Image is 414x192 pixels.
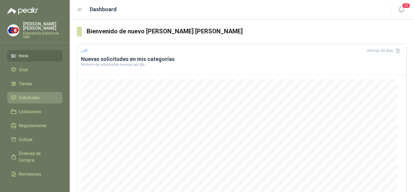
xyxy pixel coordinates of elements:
[90,5,117,14] h1: Dashboard
[7,148,62,166] a: Órdenes de Compra
[81,56,403,63] h3: Nuevas solicitudes en mis categorías
[367,46,403,56] div: Últimos 30 días
[19,122,47,129] span: Negociaciones
[7,7,38,15] img: Logo peakr
[7,92,62,103] a: Solicitudes
[19,171,41,177] span: Remisiones
[402,3,410,8] span: 20
[19,108,41,115] span: Licitaciones
[7,78,62,89] a: Tareas
[19,52,28,59] span: Inicio
[19,136,33,143] span: Cotizar
[19,150,57,163] span: Órdenes de Compra
[8,25,19,36] img: Company Logo
[396,4,407,15] button: 20
[7,64,62,76] a: Chat
[19,94,40,101] span: Solicitudes
[7,106,62,117] a: Licitaciones
[19,80,32,87] span: Tareas
[7,168,62,180] a: Remisiones
[7,120,62,131] a: Negociaciones
[19,66,28,73] span: Chat
[7,134,62,145] a: Cotizar
[23,32,62,39] p: Elementos Eléctricos SAS
[23,22,62,30] p: [PERSON_NAME] [PERSON_NAME]
[81,63,403,66] p: Número de solicitudes nuevas por día
[87,27,407,36] h3: Bienvenido de nuevo [PERSON_NAME] [PERSON_NAME]
[7,50,62,62] a: Inicio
